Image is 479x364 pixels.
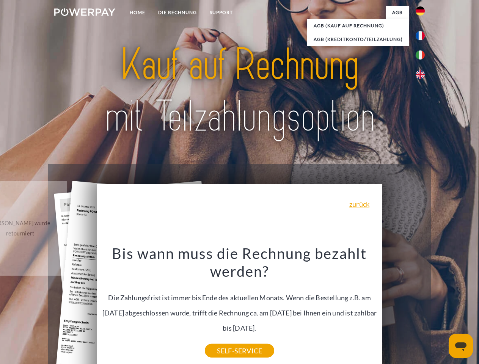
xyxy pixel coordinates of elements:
[449,334,473,358] iframe: Schaltfläche zum Öffnen des Messaging-Fensters
[203,6,239,19] a: SUPPORT
[349,201,369,207] a: zurück
[386,6,409,19] a: agb
[307,33,409,46] a: AGB (Kreditkonto/Teilzahlung)
[54,8,115,16] img: logo-powerpay-white.svg
[72,36,407,145] img: title-powerpay_de.svg
[101,244,378,281] h3: Bis wann muss die Rechnung bezahlt werden?
[101,244,378,351] div: Die Zahlungsfrist ist immer bis Ende des aktuellen Monats. Wenn die Bestellung z.B. am [DATE] abg...
[416,70,425,79] img: en
[416,50,425,60] img: it
[416,31,425,40] img: fr
[205,344,274,358] a: SELF-SERVICE
[307,19,409,33] a: AGB (Kauf auf Rechnung)
[416,6,425,16] img: de
[123,6,152,19] a: Home
[152,6,203,19] a: DIE RECHNUNG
